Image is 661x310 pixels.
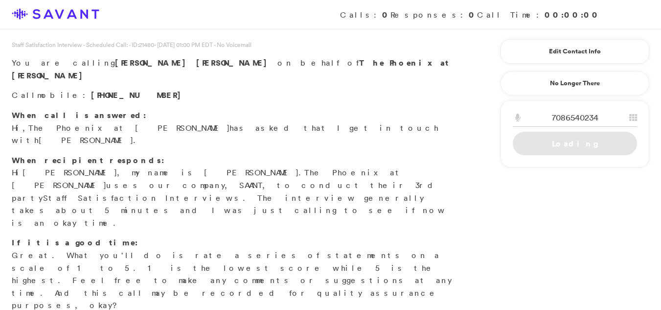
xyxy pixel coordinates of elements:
[43,193,234,203] span: Staff Satisfaction Interview
[12,57,463,82] p: You are calling on behalf of
[28,123,229,133] span: The Phoenix at [PERSON_NAME]
[513,44,637,59] a: Edit Contact Info
[91,90,186,100] span: [PHONE_NUMBER]
[12,154,463,230] p: Hi , my name is [PERSON_NAME]. uses our company, SAVANT, to conduct their 3rd party s. The interv...
[12,167,403,190] span: The Phoenix at [PERSON_NAME]
[469,9,477,20] strong: 0
[12,110,146,120] strong: When call is answered:
[37,90,83,100] span: mobile
[12,237,138,248] strong: If it is a good time:
[545,9,600,20] strong: 00:00:00
[139,41,154,49] span: 21480
[382,9,390,20] strong: 0
[12,57,450,81] strong: The Phoenix at [PERSON_NAME]
[12,89,463,102] p: Call :
[12,41,251,49] span: Staff Satisfaction Interview - Scheduled Call: - ID: - [DATE] 01:00 PM EDT - No Voicemail
[196,57,272,68] span: [PERSON_NAME]
[501,71,649,95] a: No Longer There
[12,109,463,147] p: Hi, has asked that I get in touch with .
[115,57,191,68] span: [PERSON_NAME]
[12,155,164,166] strong: When recipient responds:
[23,167,117,177] span: [PERSON_NAME]
[513,132,637,155] a: Loading
[39,135,133,145] span: [PERSON_NAME]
